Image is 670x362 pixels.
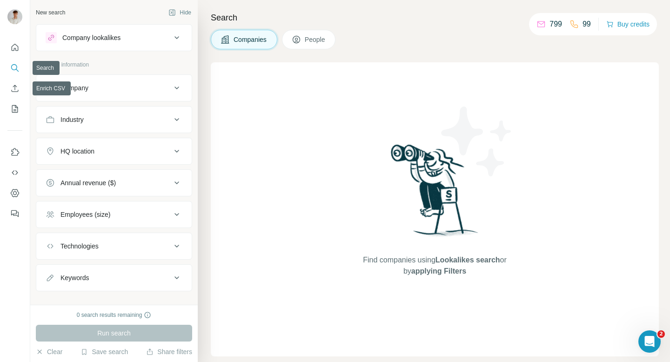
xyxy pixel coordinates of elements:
button: HQ location [36,140,192,162]
div: HQ location [60,147,94,156]
button: My lists [7,101,22,117]
button: Clear [36,347,62,356]
span: People [305,35,326,44]
button: Annual revenue ($) [36,172,192,194]
img: Surfe Illustration - Stars [435,100,519,183]
button: Quick start [7,39,22,56]
button: Feedback [7,205,22,222]
button: Buy credits [606,18,650,31]
span: Lookalikes search [435,256,500,264]
button: Enrich CSV [7,80,22,97]
button: Share filters [146,347,192,356]
img: Surfe Illustration - Woman searching with binoculars [387,142,483,246]
iframe: Intercom live chat [638,330,661,353]
div: 0 search results remaining [77,311,152,319]
button: Save search [80,347,128,356]
span: applying Filters [411,267,466,275]
button: Employees (size) [36,203,192,226]
div: Industry [60,115,84,124]
div: Annual revenue ($) [60,178,116,188]
button: Technologies [36,235,192,257]
div: Technologies [60,241,99,251]
p: 799 [549,19,562,30]
div: Employees (size) [60,210,110,219]
button: Keywords [36,267,192,289]
h4: Search [211,11,659,24]
div: Company [60,83,88,93]
button: Company [36,77,192,99]
div: New search [36,8,65,17]
img: Avatar [7,9,22,24]
button: Industry [36,108,192,131]
p: Company information [36,60,192,69]
div: Keywords [60,273,89,282]
button: Search [7,60,22,76]
div: Company lookalikes [62,33,121,42]
button: Dashboard [7,185,22,201]
button: Hide [162,6,198,20]
p: 99 [583,19,591,30]
span: Companies [234,35,268,44]
button: Use Surfe on LinkedIn [7,144,22,161]
span: Find companies using or by [360,255,509,277]
button: Use Surfe API [7,164,22,181]
span: 2 [657,330,665,338]
button: Company lookalikes [36,27,192,49]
